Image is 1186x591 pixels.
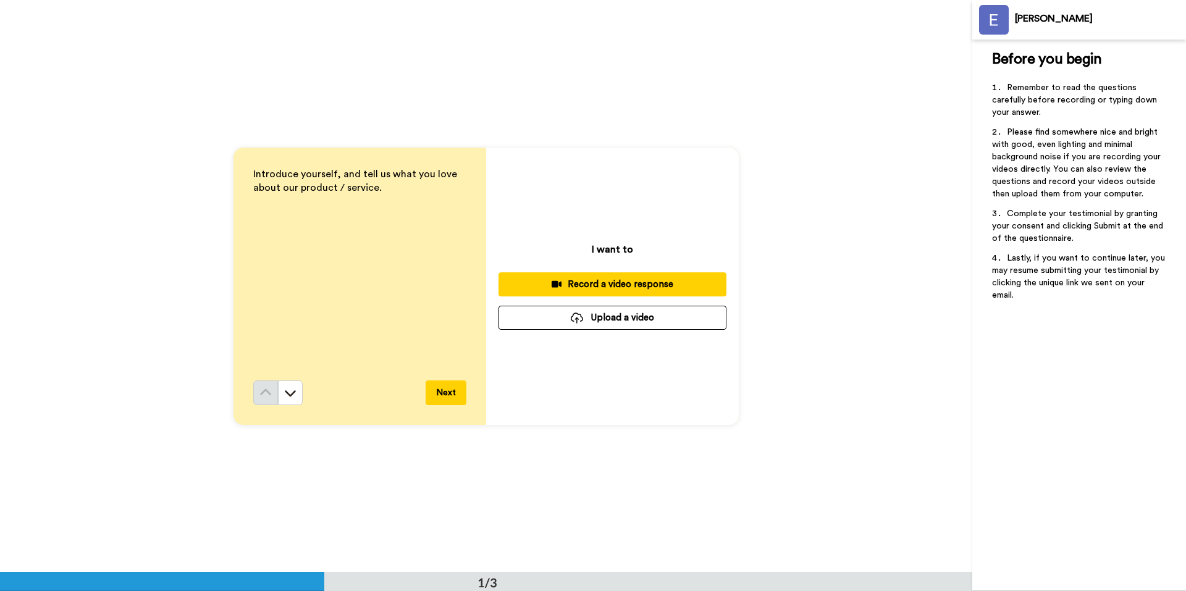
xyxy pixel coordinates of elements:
[992,209,1166,243] span: Complete your testimonial by granting your consent and clicking Submit at the end of the question...
[253,169,460,193] span: Introduce yourself, and tell us what you love about our product / service.
[979,5,1009,35] img: Profile Image
[992,128,1163,198] span: Please find somewhere nice and bright with good, even lighting and minimal background noise if yo...
[992,83,1159,117] span: Remember to read the questions carefully before recording or typing down your answer.
[592,242,633,257] p: I want to
[498,306,726,330] button: Upload a video
[458,574,517,591] div: 1/3
[426,380,466,405] button: Next
[498,272,726,296] button: Record a video response
[508,278,717,291] div: Record a video response
[1015,13,1185,25] div: [PERSON_NAME]
[992,254,1167,300] span: Lastly, if you want to continue later, you may resume submitting your testimonial by clicking the...
[992,52,1101,67] span: Before you begin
